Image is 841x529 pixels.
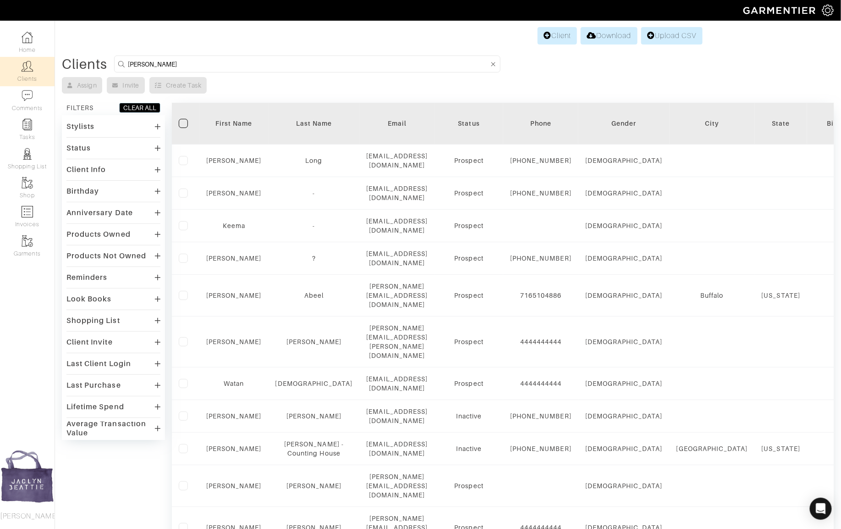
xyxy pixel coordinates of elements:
[269,103,360,145] th: Toggle SortBy
[367,282,428,309] div: [PERSON_NAME][EMAIL_ADDRESS][DOMAIN_NAME]
[22,61,33,72] img: clients-icon-6bae9207a08558b7cb47a8932f037763ab4055f8c8b6bfacd5dc20c3e0201464.png
[441,481,496,490] div: Prospect
[66,230,131,239] div: Products Owned
[676,444,748,453] div: [GEOGRAPHIC_DATA]
[641,27,703,45] a: Upload CSV
[510,412,572,421] div: [PHONE_NUMBER]
[762,444,801,453] div: [US_STATE]
[367,407,428,425] div: [EMAIL_ADDRESS][DOMAIN_NAME]
[66,295,112,304] div: Look Books
[367,440,428,458] div: [EMAIL_ADDRESS][DOMAIN_NAME]
[206,157,262,164] a: [PERSON_NAME]
[367,323,428,360] div: [PERSON_NAME][EMAIL_ADDRESS][PERSON_NAME][DOMAIN_NAME]
[441,156,496,165] div: Prospect
[206,412,262,420] a: [PERSON_NAME]
[441,444,496,453] div: Inactive
[22,148,33,160] img: stylists-icon-eb353228a002819b7ec25b43dbf5f0378dd9e0616d9560372ff212230b889e62.png
[66,122,94,131] div: Stylists
[66,419,155,438] div: Average Transaction Value
[581,27,637,45] a: Download
[585,221,663,230] div: [DEMOGRAPHIC_DATA]
[66,165,106,174] div: Client Info
[367,374,428,393] div: [EMAIL_ADDRESS][DOMAIN_NAME]
[585,412,663,421] div: [DEMOGRAPHIC_DATA]
[66,103,93,112] div: FILTERS
[306,157,323,164] a: Long
[585,379,663,388] div: [DEMOGRAPHIC_DATA]
[22,177,33,189] img: garments-icon-b7da505a4dc4fd61783c78ac3ca0ef83fa9d6f193b1c9dc38574b1d14d53ca28.png
[304,292,324,299] a: Abeel
[538,27,577,45] a: Client
[275,380,353,387] a: [DEMOGRAPHIC_DATA]
[367,472,428,500] div: [PERSON_NAME][EMAIL_ADDRESS][DOMAIN_NAME]
[128,58,489,70] input: Search by name, email, phone, city, or state
[286,338,342,345] a: [PERSON_NAME]
[676,119,748,128] div: City
[367,217,428,235] div: [EMAIL_ADDRESS][DOMAIN_NAME]
[441,119,496,128] div: Status
[223,222,245,229] a: Keema
[224,380,244,387] a: Watan
[762,119,801,128] div: State
[66,187,99,196] div: Birthday
[313,222,315,229] a: -
[367,119,428,128] div: Email
[66,273,107,282] div: Reminders
[762,291,801,300] div: [US_STATE]
[199,103,269,145] th: Toggle SortBy
[441,337,496,346] div: Prospect
[441,254,496,263] div: Prospect
[676,291,748,300] div: Buffalo
[206,119,262,128] div: First Name
[275,119,353,128] div: Last Name
[206,482,262,490] a: [PERSON_NAME]
[367,184,428,202] div: [EMAIL_ADDRESS][DOMAIN_NAME]
[585,119,663,128] div: Gender
[585,291,663,300] div: [DEMOGRAPHIC_DATA]
[510,291,572,300] div: 7165104886
[434,103,503,145] th: Toggle SortBy
[585,254,663,263] div: [DEMOGRAPHIC_DATA]
[206,255,262,262] a: [PERSON_NAME]
[66,338,113,347] div: Client Invite
[312,255,316,262] a: ?
[441,379,496,388] div: Prospect
[510,379,572,388] div: 4444444444
[206,292,262,299] a: [PERSON_NAME]
[510,189,572,198] div: [PHONE_NUMBER]
[286,482,342,490] a: [PERSON_NAME]
[510,156,572,165] div: [PHONE_NUMBER]
[22,90,33,101] img: comment-icon-a0a6a9ef722e966f86d9cbdc48e553b5cf19dbc54f86b18d962a5391bc8f6eb6.png
[66,359,131,368] div: Last Client Login
[441,221,496,230] div: Prospect
[585,444,663,453] div: [DEMOGRAPHIC_DATA]
[585,156,663,165] div: [DEMOGRAPHIC_DATA]
[810,498,832,520] div: Open Intercom Messenger
[367,249,428,267] div: [EMAIL_ADDRESS][DOMAIN_NAME]
[22,32,33,43] img: dashboard-icon-dbcd8f5a0b271acd01030246c82b418ddd0df26cd7fceb0bd07c9910d44c42f6.png
[441,291,496,300] div: Prospect
[206,338,262,345] a: [PERSON_NAME]
[62,60,107,69] div: Clients
[123,103,156,112] div: CLEAR ALL
[66,251,146,261] div: Products Not Owned
[119,103,160,113] button: CLEAR ALL
[313,189,315,197] a: -
[66,316,120,325] div: Shopping List
[822,5,834,16] img: gear-icon-white-bd11855cb880d31180b6d7d6211b90ccbf57a29d726f0c71d8c61bd08dd39cc2.png
[578,103,670,145] th: Toggle SortBy
[22,119,33,130] img: reminder-icon-8004d30b9f0a5d33ae49ab947aed9ed385cf756f9e5892f1edd6e32f2345188e.png
[510,119,572,128] div: Phone
[585,481,663,490] div: [DEMOGRAPHIC_DATA]
[510,337,572,346] div: 4444444444
[739,2,822,18] img: garmentier-logo-header-white-b43fb05a5012e4ada735d5af1a66efaba907eab6374d6393d1fbf88cb4ef424d.png
[510,444,572,453] div: [PHONE_NUMBER]
[585,189,663,198] div: [DEMOGRAPHIC_DATA]
[22,206,33,217] img: orders-icon-0abe47150d42831381b5fb84f609e132dff9fe21cb692f30cb5eec754e2cba89.png
[206,189,262,197] a: [PERSON_NAME]
[441,412,496,421] div: Inactive
[367,151,428,170] div: [EMAIL_ADDRESS][DOMAIN_NAME]
[284,440,344,457] a: [PERSON_NAME] - Counting House
[66,381,121,390] div: Last Purchase
[66,208,133,217] div: Anniversary Date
